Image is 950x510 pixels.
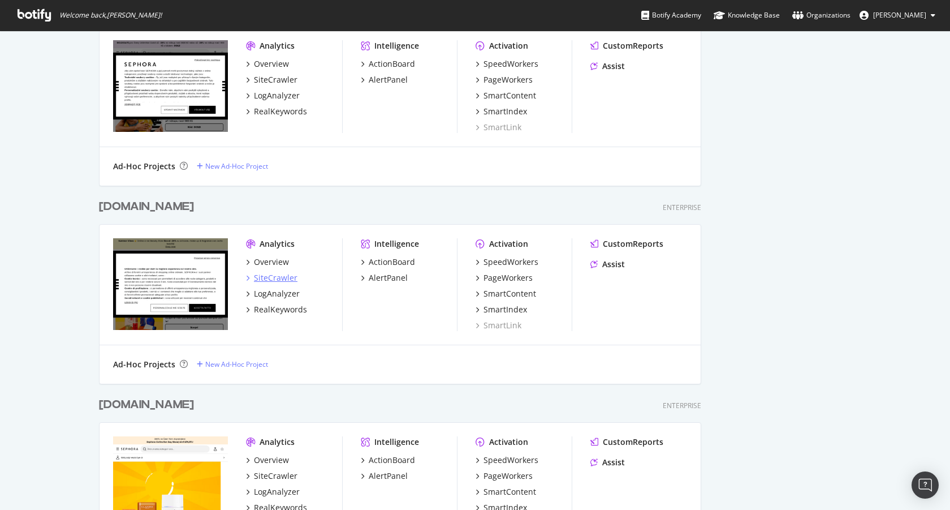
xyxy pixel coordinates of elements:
[590,457,625,468] a: Assist
[641,10,701,21] div: Botify Academy
[483,272,533,284] div: PageWorkers
[602,61,625,72] div: Assist
[476,486,536,498] a: SmartContent
[260,40,295,52] div: Analytics
[489,238,528,250] div: Activation
[483,304,527,315] div: SmartIndex
[246,74,297,85] a: SiteCrawler
[850,6,944,24] button: [PERSON_NAME]
[113,161,175,172] div: Ad-Hoc Projects
[197,359,268,369] a: New Ad-Hoc Project
[483,106,527,117] div: SmartIndex
[603,436,663,448] div: CustomReports
[483,470,533,482] div: PageWorkers
[489,436,528,448] div: Activation
[99,397,198,413] a: [DOMAIN_NAME]
[483,486,536,498] div: SmartContent
[476,106,527,117] a: SmartIndex
[246,470,297,482] a: SiteCrawler
[99,199,198,215] a: [DOMAIN_NAME]
[99,199,194,215] div: [DOMAIN_NAME]
[205,359,268,369] div: New Ad-Hoc Project
[912,472,939,499] div: Open Intercom Messenger
[483,90,536,101] div: SmartContent
[590,436,663,448] a: CustomReports
[483,74,533,85] div: PageWorkers
[361,256,415,268] a: ActionBoard
[476,74,533,85] a: PageWorkers
[254,304,307,315] div: RealKeywords
[361,58,415,70] a: ActionBoard
[476,470,533,482] a: PageWorkers
[369,470,408,482] div: AlertPanel
[246,486,300,498] a: LogAnalyzer
[254,106,307,117] div: RealKeywords
[254,256,289,268] div: Overview
[590,238,663,250] a: CustomReports
[483,455,538,466] div: SpeedWorkers
[374,436,419,448] div: Intelligence
[246,272,297,284] a: SiteCrawler
[369,58,415,70] div: ActionBoard
[254,272,297,284] div: SiteCrawler
[59,11,162,20] span: Welcome back, [PERSON_NAME] !
[369,455,415,466] div: ActionBoard
[254,90,300,101] div: LogAnalyzer
[361,272,408,284] a: AlertPanel
[369,272,408,284] div: AlertPanel
[113,238,228,330] img: www.sephora.it
[602,457,625,468] div: Assist
[792,10,850,21] div: Organizations
[476,320,521,331] a: SmartLink
[603,238,663,250] div: CustomReports
[246,304,307,315] a: RealKeywords
[483,256,538,268] div: SpeedWorkers
[374,238,419,250] div: Intelligence
[361,455,415,466] a: ActionBoard
[254,74,297,85] div: SiteCrawler
[369,74,408,85] div: AlertPanel
[369,256,415,268] div: ActionBoard
[113,40,228,132] img: wwww.sephora.cz
[483,58,538,70] div: SpeedWorkers
[254,455,289,466] div: Overview
[99,397,194,413] div: [DOMAIN_NAME]
[254,288,300,299] div: LogAnalyzer
[476,90,536,101] a: SmartContent
[246,256,289,268] a: Overview
[197,161,268,171] a: New Ad-Hoc Project
[260,436,295,448] div: Analytics
[246,90,300,101] a: LogAnalyzer
[246,58,289,70] a: Overview
[260,238,295,250] div: Analytics
[246,106,307,117] a: RealKeywords
[246,455,289,466] a: Overview
[205,161,268,171] div: New Ad-Hoc Project
[602,259,625,270] div: Assist
[113,359,175,370] div: Ad-Hoc Projects
[361,470,408,482] a: AlertPanel
[590,61,625,72] a: Assist
[476,272,533,284] a: PageWorkers
[254,58,289,70] div: Overview
[361,74,408,85] a: AlertPanel
[663,401,701,410] div: Enterprise
[476,122,521,133] a: SmartLink
[476,256,538,268] a: SpeedWorkers
[476,455,538,466] a: SpeedWorkers
[590,259,625,270] a: Assist
[603,40,663,52] div: CustomReports
[714,10,780,21] div: Knowledge Base
[374,40,419,52] div: Intelligence
[476,288,536,299] a: SmartContent
[254,486,300,498] div: LogAnalyzer
[254,470,297,482] div: SiteCrawler
[483,288,536,299] div: SmartContent
[663,203,701,212] div: Enterprise
[873,10,926,20] span: emmanuel benmussa
[246,288,300,299] a: LogAnalyzer
[489,40,528,52] div: Activation
[476,304,527,315] a: SmartIndex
